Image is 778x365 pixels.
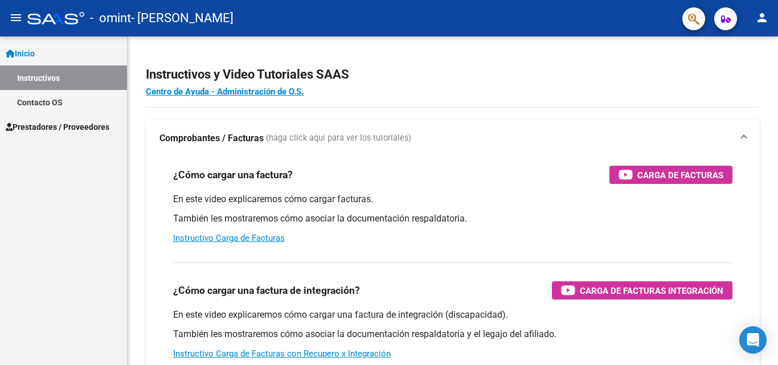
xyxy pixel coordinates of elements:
[9,11,23,24] mat-icon: menu
[146,64,760,85] h2: Instructivos y Video Tutoriales SAAS
[739,326,767,354] div: Open Intercom Messenger
[90,6,131,31] span: - omint
[146,120,760,157] mat-expansion-panel-header: Comprobantes / Facturas (haga click aquí para ver los tutoriales)
[755,11,769,24] mat-icon: person
[173,348,391,359] a: Instructivo Carga de Facturas con Recupero x Integración
[580,284,723,298] span: Carga de Facturas Integración
[173,167,293,183] h3: ¿Cómo cargar una factura?
[609,166,732,184] button: Carga de Facturas
[637,168,723,182] span: Carga de Facturas
[6,121,109,133] span: Prestadores / Proveedores
[131,6,234,31] span: - [PERSON_NAME]
[173,212,732,225] p: También les mostraremos cómo asociar la documentación respaldatoria.
[173,328,732,341] p: También les mostraremos cómo asociar la documentación respaldatoria y el legajo del afiliado.
[552,281,732,300] button: Carga de Facturas Integración
[173,309,732,321] p: En este video explicaremos cómo cargar una factura de integración (discapacidad).
[173,233,285,243] a: Instructivo Carga de Facturas
[159,132,264,145] strong: Comprobantes / Facturas
[173,282,360,298] h3: ¿Cómo cargar una factura de integración?
[146,87,304,97] a: Centro de Ayuda - Administración de O.S.
[173,193,732,206] p: En este video explicaremos cómo cargar facturas.
[266,132,411,145] span: (haga click aquí para ver los tutoriales)
[6,47,35,60] span: Inicio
